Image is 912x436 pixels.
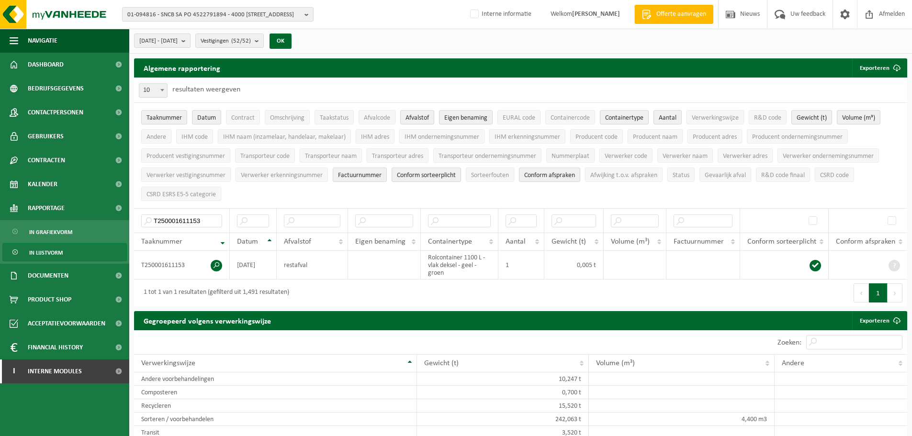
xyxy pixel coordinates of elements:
span: Verwerkingswijze [692,114,739,122]
span: Verwerker naam [663,153,708,160]
span: Datum [197,114,216,122]
span: Contactpersonen [28,101,83,124]
button: VerwerkingswijzeVerwerkingswijze: Activate to sort [687,110,744,124]
a: Exporteren [852,311,906,330]
button: Transporteur codeTransporteur code: Activate to sort [235,148,295,163]
span: Producent vestigingsnummer [146,153,225,160]
label: Interne informatie [468,7,531,22]
a: In grafiekvorm [2,223,127,241]
span: Datum [237,238,258,246]
span: Volume (m³) [611,238,650,246]
span: Transporteur naam [305,153,357,160]
button: AndereAndere: Activate to sort [141,129,171,144]
span: 10 [139,83,168,98]
button: IHM codeIHM code: Activate to sort [176,129,213,144]
span: Verwerkingswijze [141,359,195,367]
button: Verwerker ondernemingsnummerVerwerker ondernemingsnummer: Activate to sort [777,148,879,163]
span: Aantal [506,238,526,246]
button: 1 [869,283,888,302]
button: ContainercodeContainercode: Activate to sort [545,110,595,124]
button: CSRD ESRS E5-5 categorieCSRD ESRS E5-5 categorie: Activate to sort [141,187,221,201]
span: Volume (m³) [842,114,875,122]
span: Afvalcode [364,114,390,122]
count: (52/52) [231,38,251,44]
span: IHM ondernemingsnummer [405,134,479,141]
td: Rolcontainer 1100 L - vlak deksel - geel - groen [421,251,498,279]
span: 10 [139,84,167,97]
span: Andere [782,359,804,367]
span: Eigen benaming [355,238,405,246]
button: Producent vestigingsnummerProducent vestigingsnummer: Activate to sort [141,148,230,163]
a: In lijstvorm [2,243,127,261]
button: Gevaarlijk afval : Activate to sort [699,168,751,182]
button: Transporteur ondernemingsnummerTransporteur ondernemingsnummer : Activate to sort [433,148,541,163]
span: Gewicht (t) [424,359,459,367]
span: Contract [231,114,255,122]
strong: [PERSON_NAME] [572,11,620,18]
span: In lijstvorm [29,244,63,262]
span: EURAL code [503,114,535,122]
td: 10,247 t [417,372,589,386]
span: R&D code [754,114,781,122]
div: 1 tot 1 van 1 resultaten (gefilterd uit 1,491 resultaten) [139,284,289,302]
span: IHM naam (inzamelaar, handelaar, makelaar) [223,134,346,141]
span: Producent adres [693,134,737,141]
span: Contracten [28,148,65,172]
h2: Gegroepeerd volgens verwerkingswijze [134,311,281,330]
span: Gewicht (t) [552,238,586,246]
button: NummerplaatNummerplaat: Activate to sort [546,148,595,163]
span: [DATE] - [DATE] [139,34,178,48]
span: CSRD code [820,172,849,179]
td: 4,400 m3 [589,413,775,426]
span: Acceptatievoorwaarden [28,312,105,335]
span: Containertype [605,114,643,122]
span: Producent naam [633,134,677,141]
button: Producent adresProducent adres: Activate to sort [687,129,742,144]
button: IHM ondernemingsnummerIHM ondernemingsnummer: Activate to sort [399,129,484,144]
span: Volume (m³) [596,359,635,367]
span: Factuurnummer [338,172,382,179]
span: Verwerker code [605,153,647,160]
span: Verwerker vestigingsnummer [146,172,225,179]
button: DatumDatum: Activate to sort [192,110,221,124]
button: Afwijking t.o.v. afsprakenAfwijking t.o.v. afspraken: Activate to sort [585,168,663,182]
button: IHM naam (inzamelaar, handelaar, makelaar)IHM naam (inzamelaar, handelaar, makelaar): Activate to... [218,129,351,144]
span: Omschrijving [270,114,304,122]
span: Afwijking t.o.v. afspraken [590,172,657,179]
label: resultaten weergeven [172,86,240,93]
button: ContractContract: Activate to sort [226,110,260,124]
span: Producent code [575,134,618,141]
span: IHM adres [361,134,389,141]
td: T250001611153 [134,251,230,279]
td: 15,520 t [417,399,589,413]
button: R&D codeR&amp;D code: Activate to sort [749,110,787,124]
span: Verwerker ondernemingsnummer [783,153,874,160]
button: AfvalstofAfvalstof: Activate to sort [400,110,434,124]
td: 242,063 t [417,413,589,426]
span: Producent ondernemingsnummer [752,134,843,141]
button: Verwerker vestigingsnummerVerwerker vestigingsnummer: Activate to sort [141,168,231,182]
span: R&D code finaal [761,172,805,179]
span: 01-094816 - SNCB SA PO 4522791894 - 4000 [STREET_ADDRESS] [127,8,301,22]
button: Producent ondernemingsnummerProducent ondernemingsnummer: Activate to sort [747,129,848,144]
button: Vestigingen(52/52) [195,34,264,48]
span: Offerte aanvragen [654,10,709,19]
span: Taakstatus [320,114,349,122]
td: 0,005 t [544,251,604,279]
span: In grafiekvorm [29,223,72,241]
h2: Algemene rapportering [134,58,230,78]
span: Rapportage [28,196,65,220]
span: Bedrijfsgegevens [28,77,84,101]
button: Verwerker naamVerwerker naam: Activate to sort [657,148,713,163]
button: Transporteur naamTransporteur naam: Activate to sort [300,148,362,163]
button: Producent codeProducent code: Activate to sort [570,129,623,144]
span: Sorteerfouten [471,172,509,179]
button: OK [270,34,292,49]
td: Andere voorbehandelingen [134,372,417,386]
button: Eigen benamingEigen benaming: Activate to sort [439,110,493,124]
button: Next [888,283,902,302]
button: IHM erkenningsnummerIHM erkenningsnummer: Activate to sort [489,129,565,144]
button: Verwerker codeVerwerker code: Activate to sort [599,148,653,163]
span: Interne modules [28,359,82,383]
span: Gewicht (t) [797,114,827,122]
